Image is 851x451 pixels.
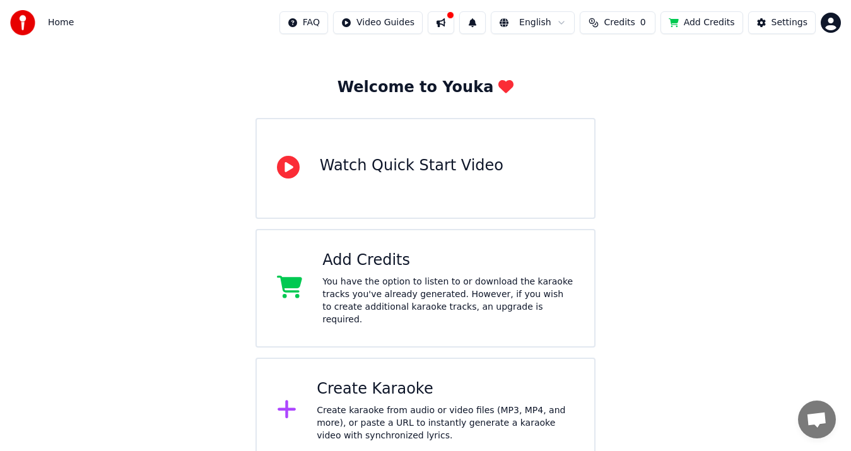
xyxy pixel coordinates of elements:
button: Video Guides [333,11,423,34]
button: FAQ [279,11,328,34]
img: youka [10,10,35,35]
div: Settings [772,16,807,29]
span: Home [48,16,74,29]
div: Add Credits [322,250,574,271]
div: You have the option to listen to or download the karaoke tracks you've already generated. However... [322,276,574,326]
span: 0 [640,16,646,29]
div: Welcome to Youka [337,78,514,98]
span: Credits [604,16,635,29]
div: Watch Quick Start Video [320,156,503,176]
button: Credits0 [580,11,655,34]
div: Create Karaoke [317,379,574,399]
button: Settings [748,11,816,34]
a: Open chat [798,401,836,438]
div: Create karaoke from audio or video files (MP3, MP4, and more), or paste a URL to instantly genera... [317,404,574,442]
nav: breadcrumb [48,16,74,29]
button: Add Credits [660,11,743,34]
